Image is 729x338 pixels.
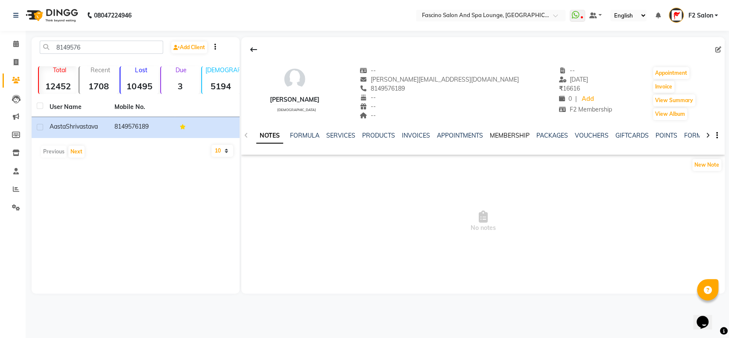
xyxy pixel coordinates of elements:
[360,112,376,119] span: --
[256,128,283,144] a: NOTES
[124,66,158,74] p: Lost
[653,94,695,106] button: View Summary
[437,132,483,139] a: APPOINTMENTS
[536,132,568,139] a: PACKAGES
[68,146,85,158] button: Next
[79,81,117,91] strong: 1708
[360,94,376,101] span: --
[653,67,689,79] button: Appointment
[66,123,98,130] span: Shrivastava
[50,123,66,130] span: Aasta
[692,159,721,171] button: New Note
[653,108,687,120] button: View Album
[559,95,571,103] span: 0
[360,67,376,74] span: --
[653,81,674,93] button: Invoice
[656,132,677,139] a: POINTS
[39,81,77,91] strong: 12452
[94,3,132,27] b: 08047224946
[693,304,720,329] iframe: chat widget
[277,108,316,112] span: [DEMOGRAPHIC_DATA]
[688,11,713,20] span: F2 Salon
[559,85,562,92] span: ₹
[615,132,649,139] a: GIFTCARDS
[669,8,684,23] img: F2 Salon
[290,132,319,139] a: FORMULA
[241,179,725,264] span: No notes
[109,117,174,138] td: 8149576189
[559,106,612,113] span: F2 Membership
[559,76,588,83] span: [DATE]
[44,97,109,117] th: User Name
[559,67,575,74] span: --
[360,85,405,92] span: 8149576189
[575,94,577,103] span: |
[163,66,199,74] p: Due
[326,132,355,139] a: SERVICES
[360,76,519,83] span: [PERSON_NAME][EMAIL_ADDRESS][DOMAIN_NAME]
[161,81,199,91] strong: 3
[270,95,319,104] div: [PERSON_NAME]
[402,132,430,139] a: INVOICES
[171,41,207,53] a: Add Client
[684,132,706,139] a: FORMS
[360,103,376,110] span: --
[202,81,240,91] strong: 5194
[245,41,263,58] div: Back to Client
[22,3,80,27] img: logo
[559,85,580,92] span: 16616
[205,66,240,74] p: [DEMOGRAPHIC_DATA]
[575,132,609,139] a: VOUCHERS
[490,132,530,139] a: MEMBERSHIP
[282,66,307,92] img: avatar
[109,97,174,117] th: Mobile No.
[40,41,163,54] input: Search by Name/Mobile/Email/Code
[362,132,395,139] a: PRODUCTS
[580,93,595,105] a: Add
[120,81,158,91] strong: 10495
[42,66,77,74] p: Total
[83,66,117,74] p: Recent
